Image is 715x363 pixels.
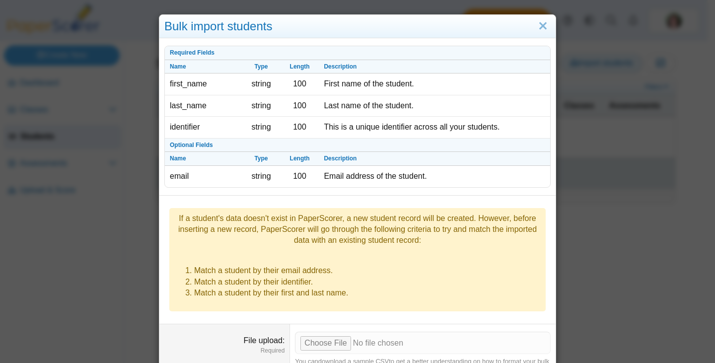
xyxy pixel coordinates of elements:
td: 100 [281,117,319,138]
td: Last name of the student. [319,95,550,117]
th: Optional Fields [165,139,550,152]
div: Bulk import students [159,15,556,38]
td: 100 [281,166,319,187]
dfn: Required [164,347,285,355]
td: identifier [165,117,242,138]
th: Length [281,152,319,166]
td: This is a unique identifier across all your students. [319,117,550,138]
th: Description [319,60,550,74]
td: string [242,166,281,187]
td: Email address of the student. [319,166,550,187]
td: first_name [165,73,242,95]
label: File upload [244,336,285,345]
th: Name [165,60,242,74]
th: Name [165,152,242,166]
th: Description [319,152,550,166]
th: Type [242,60,281,74]
li: Match a student by their identifier. [194,277,541,288]
td: 100 [281,73,319,95]
th: Length [281,60,319,74]
th: Required Fields [165,46,550,60]
td: 100 [281,95,319,117]
td: email [165,166,242,187]
li: Match a student by their first and last name. [194,288,541,298]
a: Close [535,18,551,35]
div: If a student's data doesn't exist in PaperScorer, a new student record will be created. However, ... [174,213,541,246]
td: string [242,95,281,117]
td: string [242,73,281,95]
td: string [242,117,281,138]
li: Match a student by their email address. [194,265,541,276]
td: First name of the student. [319,73,550,95]
th: Type [242,152,281,166]
td: last_name [165,95,242,117]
